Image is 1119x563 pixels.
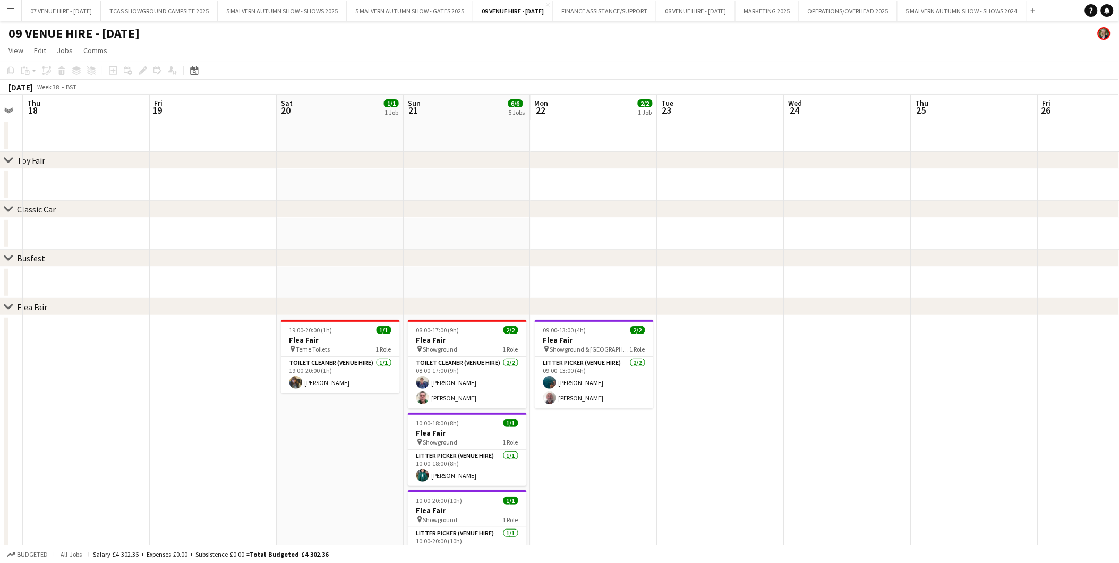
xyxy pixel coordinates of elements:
div: [DATE] [8,82,33,92]
button: 09 VENUE HIRE - [DATE] [473,1,553,21]
button: OPERATIONS/OVERHEAD 2025 [799,1,898,21]
div: Salary £4 302.36 + Expenses £0.00 + Subsistence £0.00 = [93,550,328,558]
a: Edit [30,44,50,57]
span: All jobs [58,550,84,558]
a: Comms [79,44,112,57]
div: Busfest [17,253,45,263]
button: Budgeted [5,549,49,560]
div: Classic Car [17,204,56,215]
a: View [4,44,28,57]
app-user-avatar: Emily Jauncey [1098,27,1111,40]
button: MARKETING 2025 [736,1,799,21]
span: View [8,46,23,55]
div: Toy Fair [17,155,45,166]
button: 5 MALVERN AUTUMN SHOW - GATES 2025 [347,1,473,21]
div: Flea Fair [17,302,47,312]
span: Total Budgeted £4 302.36 [250,550,328,558]
span: Jobs [57,46,73,55]
button: 5 MALVERN AUTUMN SHOW - SHOWS 2025 [218,1,347,21]
button: 08 VENUE HIRE - [DATE] [656,1,736,21]
span: Budgeted [17,551,48,558]
a: Jobs [53,44,77,57]
div: BST [66,83,76,91]
span: Edit [34,46,46,55]
button: TCAS SHOWGROUND CAMPSITE 2025 [101,1,218,21]
button: 5 MALVERN AUTUMN SHOW - SHOWS 2024 [898,1,1027,21]
span: Comms [83,46,107,55]
button: FINANCE ASSISTANCE/SUPPORT [553,1,656,21]
button: 07 VENUE HIRE - [DATE] [22,1,101,21]
h1: 09 VENUE HIRE - [DATE] [8,25,140,41]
